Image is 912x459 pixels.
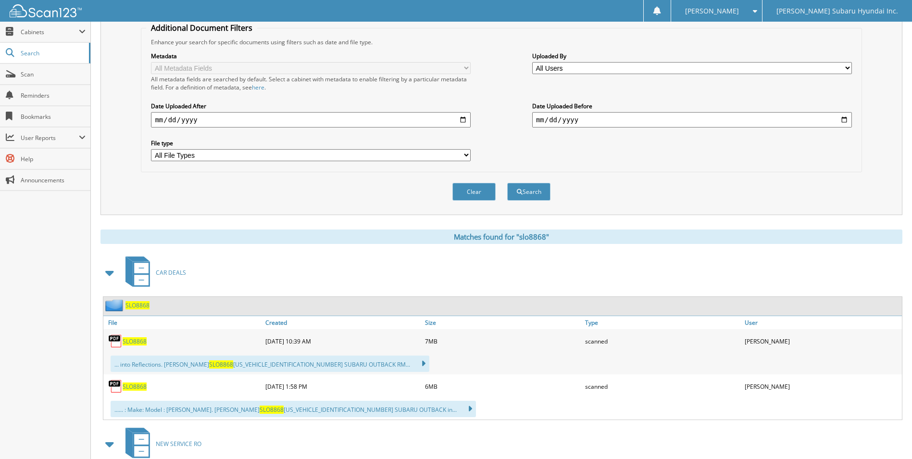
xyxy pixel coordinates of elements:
label: File type [151,139,471,147]
span: [PERSON_NAME] Subaru Hyundai Inc. [776,8,898,14]
div: Enhance your search for specific documents using filters such as date and file type. [146,38,856,46]
span: SLO8868 [260,406,284,414]
a: CAR DEALS [120,254,186,292]
a: Size [423,316,582,329]
div: ... into Reflections. [PERSON_NAME] [US_VEHICLE_IDENTIFICATION_NUMBER] SUBARU OUTBACK RM... [111,356,429,372]
a: Created [263,316,423,329]
a: SLO8868 [125,301,150,309]
div: All metadata fields are searched by default. Select a cabinet with metadata to enable filtering b... [151,75,471,91]
span: Announcements [21,176,86,184]
img: folder2.png [105,299,125,311]
span: Help [21,155,86,163]
iframe: Chat Widget [864,413,912,459]
a: SLO8868 [123,382,147,391]
div: [DATE] 10:39 AM [263,331,423,351]
div: [PERSON_NAME] [742,377,902,396]
button: Search [507,183,550,201]
span: SLO8868 [209,360,233,369]
div: [PERSON_NAME] [742,331,902,351]
a: User [742,316,902,329]
a: File [103,316,263,329]
label: Date Uploaded Before [532,102,852,110]
div: Matches found for "slo8868" [100,229,902,244]
label: Metadata [151,52,471,60]
div: 6MB [423,377,582,396]
a: SLO8868 [123,337,147,345]
span: Cabinets [21,28,79,36]
span: Scan [21,70,86,78]
input: start [151,112,471,127]
input: end [532,112,852,127]
legend: Additional Document Filters [146,23,257,33]
span: Reminders [21,91,86,100]
img: PDF.png [108,379,123,394]
div: [DATE] 1:58 PM [263,377,423,396]
div: scanned [583,377,742,396]
div: scanned [583,331,742,351]
span: Bookmarks [21,113,86,121]
span: [PERSON_NAME] [685,8,739,14]
span: Search [21,49,84,57]
label: Date Uploaded After [151,102,471,110]
label: Uploaded By [532,52,852,60]
div: ...... : Make: Model : [PERSON_NAME]. [PERSON_NAME] [US_VEHICLE_IDENTIFICATION_NUMBER] SUBARU OUT... [111,401,476,417]
span: NEW SERVICE RO [156,440,201,448]
span: User Reports [21,134,79,142]
a: Type [583,316,742,329]
button: Clear [452,183,496,201]
img: PDF.png [108,334,123,348]
img: scan123-logo-white.svg [10,4,82,17]
a: here [252,83,264,91]
div: 7MB [423,331,582,351]
span: CAR DEALS [156,268,186,277]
